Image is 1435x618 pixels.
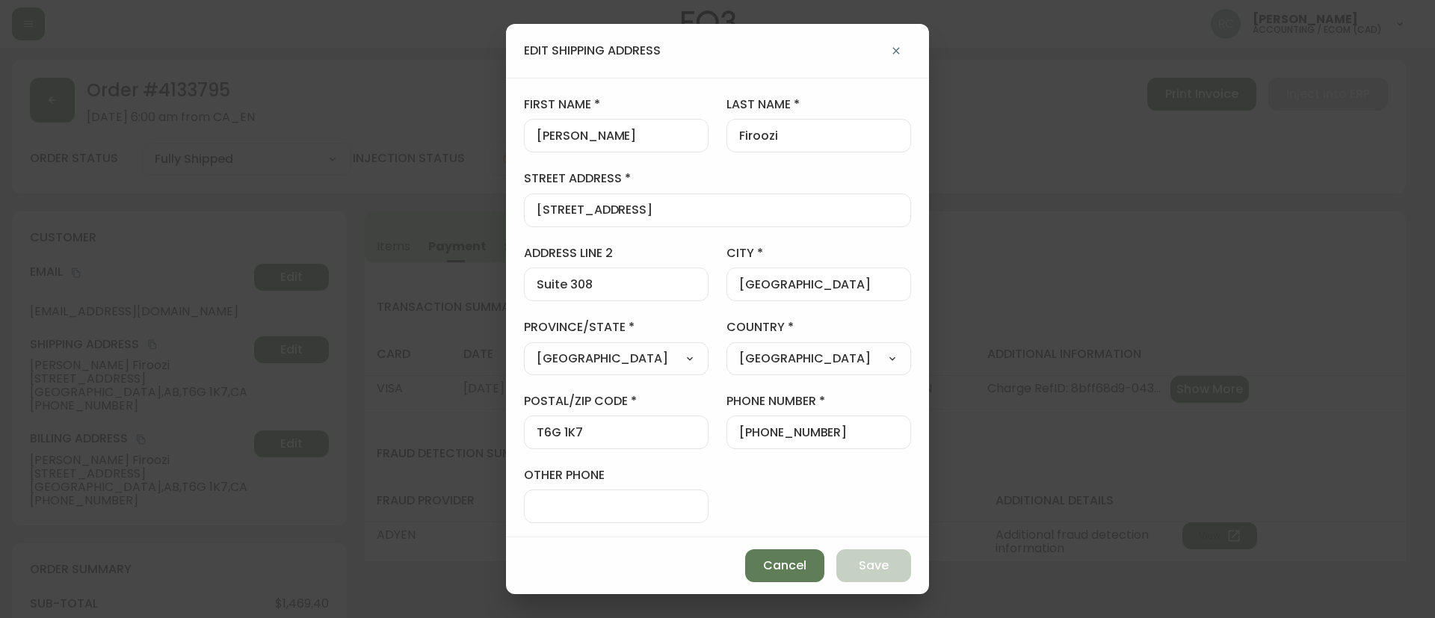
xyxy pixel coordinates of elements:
h4: edit shipping address [524,43,661,59]
label: country [726,319,911,336]
label: other phone [524,467,709,483]
label: address line 2 [524,245,709,262]
label: street address [524,170,911,187]
span: Cancel [763,557,806,574]
label: postal/zip code [524,393,709,410]
button: Cancel [745,549,824,582]
label: province/state [524,319,709,336]
label: city [726,245,911,262]
label: first name [524,96,709,113]
label: phone number [726,393,911,410]
label: last name [726,96,911,113]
